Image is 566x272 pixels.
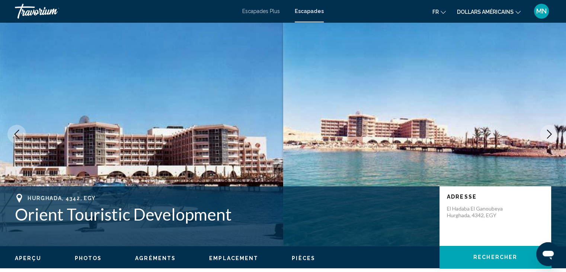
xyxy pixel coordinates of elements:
[15,255,41,262] button: Aperçu
[242,8,280,14] a: Escapades Plus
[536,7,547,15] font: MN
[473,254,517,260] span: Rechercher
[292,255,315,262] button: Pièces
[209,255,258,261] span: Emplacement
[295,8,324,14] a: Escapades
[15,205,432,224] h1: Orient Touristic Development
[75,255,102,262] button: Photos
[532,3,551,19] button: Menu utilisateur
[135,255,176,262] button: Agréments
[540,125,559,143] button: Next image
[75,255,102,261] span: Photos
[457,6,521,17] button: Changer de devise
[292,255,315,261] span: Pièces
[7,125,26,143] button: Previous image
[432,9,439,15] font: fr
[135,255,176,261] span: Agréments
[439,246,551,268] button: Rechercher
[447,194,544,200] p: Adresse
[536,242,560,266] iframe: Bouton de lancement de la fenêtre de messagerie
[28,195,96,201] span: Hurghada, 4342, EGY
[15,4,235,19] a: Travorium
[15,255,41,261] span: Aperçu
[447,205,506,219] p: El Hadaba El Ganoubeya Hurghada, 4342, EGY
[432,6,446,17] button: Changer de langue
[457,9,514,15] font: dollars américains
[209,255,258,262] button: Emplacement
